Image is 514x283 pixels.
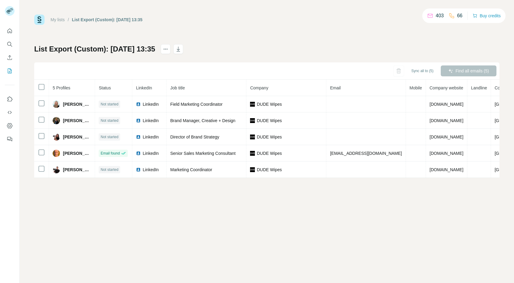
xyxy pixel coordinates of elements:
[257,150,282,156] span: DUDE Wipes
[5,25,15,36] button: Quick start
[100,118,118,123] span: Not started
[53,133,60,141] img: Avatar
[473,12,501,20] button: Buy credits
[100,151,120,156] span: Email found
[257,101,282,107] span: DUDE Wipes
[5,134,15,145] button: Feedback
[100,102,118,107] span: Not started
[250,135,255,139] img: company-logo
[136,135,141,139] img: LinkedIn logo
[68,17,69,23] li: /
[170,135,219,139] span: Director of Brand Strategy
[53,166,60,173] img: Avatar
[430,118,463,123] span: [DOMAIN_NAME]
[5,52,15,63] button: Enrich CSV
[410,85,422,90] span: Mobile
[5,107,15,118] button: Use Surfe API
[430,135,463,139] span: [DOMAIN_NAME]
[170,85,185,90] span: Job title
[63,167,91,173] span: [PERSON_NAME]
[63,134,91,140] span: [PERSON_NAME]
[100,134,118,140] span: Not started
[161,44,170,54] button: actions
[63,101,91,107] span: [PERSON_NAME]
[250,85,268,90] span: Company
[136,102,141,107] img: LinkedIn logo
[136,85,152,90] span: LinkedIn
[471,85,487,90] span: Landline
[430,102,463,107] span: [DOMAIN_NAME]
[170,151,236,156] span: Senior Sales Marketing Consultant
[53,101,60,108] img: Avatar
[170,167,212,172] span: Marketing Coordinator
[457,12,463,19] p: 66
[170,118,235,123] span: Brand Manager, Creative + Design
[100,167,118,172] span: Not started
[5,94,15,105] button: Use Surfe on LinkedIn
[34,44,155,54] h1: List Export (Custom): [DATE] 13:35
[5,120,15,131] button: Dashboard
[411,68,433,74] span: Sync all to (5)
[5,65,15,76] button: My lists
[136,151,141,156] img: LinkedIn logo
[51,17,65,22] a: My lists
[143,150,159,156] span: LinkedIn
[495,85,509,90] span: Country
[53,150,60,157] img: Avatar
[63,150,91,156] span: [PERSON_NAME]
[430,85,463,90] span: Company website
[257,134,282,140] span: DUDE Wipes
[143,101,159,107] span: LinkedIn
[63,118,91,124] span: [PERSON_NAME]
[330,85,341,90] span: Email
[136,167,141,172] img: LinkedIn logo
[99,85,111,90] span: Status
[407,66,438,75] button: Sync all to (5)
[53,85,70,90] span: 5 Profiles
[257,118,282,124] span: DUDE Wipes
[430,151,463,156] span: [DOMAIN_NAME]
[34,15,44,25] img: Surfe Logo
[143,167,159,173] span: LinkedIn
[330,151,402,156] span: [EMAIL_ADDRESS][DOMAIN_NAME]
[257,167,282,173] span: DUDE Wipes
[170,102,222,107] span: Field Marketing Coordinator
[136,118,141,123] img: LinkedIn logo
[250,118,255,123] img: company-logo
[143,134,159,140] span: LinkedIn
[5,39,15,50] button: Search
[250,167,255,172] img: company-logo
[430,167,463,172] span: [DOMAIN_NAME]
[436,12,444,19] p: 403
[143,118,159,124] span: LinkedIn
[250,151,255,156] img: company-logo
[53,117,60,124] img: Avatar
[72,17,143,23] div: List Export (Custom): [DATE] 13:35
[250,102,255,107] img: company-logo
